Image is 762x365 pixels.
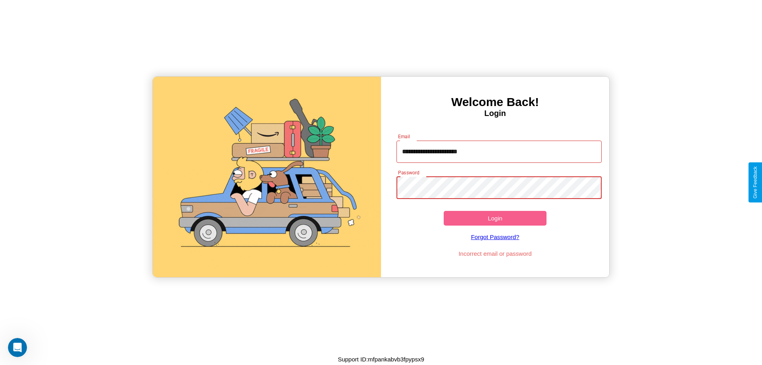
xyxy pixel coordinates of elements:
img: gif [153,77,381,277]
div: Give Feedback [752,166,758,199]
iframe: Intercom live chat [8,338,27,357]
p: Incorrect email or password [393,248,598,259]
label: Password [398,169,419,176]
label: Email [398,133,410,140]
h4: Login [381,109,609,118]
h3: Welcome Back! [381,95,609,109]
button: Login [444,211,546,226]
p: Support ID: mfpankabvb3fpypsx9 [338,354,424,365]
a: Forgot Password? [393,226,598,248]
